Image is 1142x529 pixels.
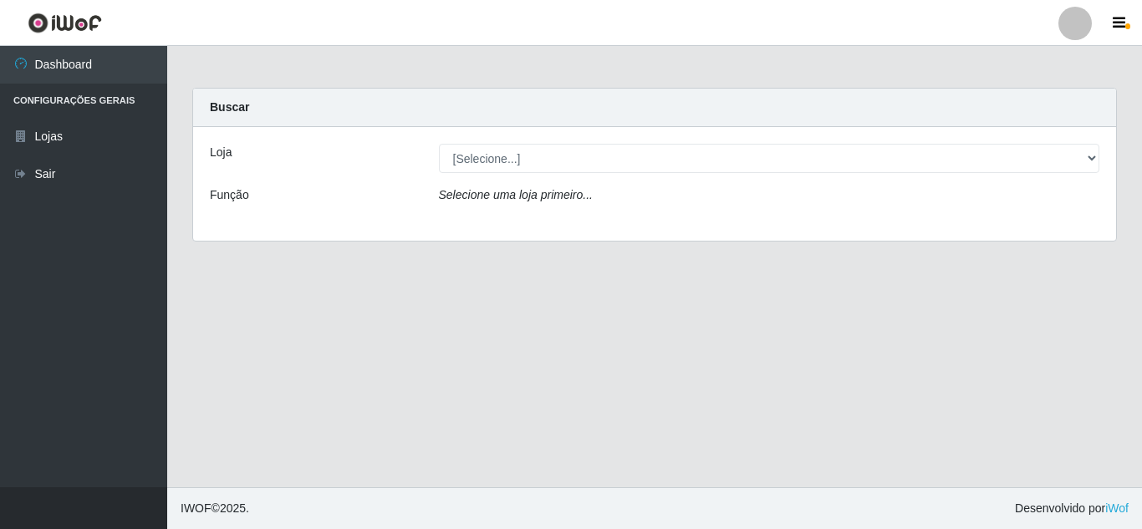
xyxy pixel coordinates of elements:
[439,188,593,201] i: Selecione uma loja primeiro...
[181,501,212,515] span: IWOF
[181,500,249,517] span: © 2025 .
[28,13,102,33] img: CoreUI Logo
[1015,500,1129,517] span: Desenvolvido por
[210,144,232,161] label: Loja
[210,186,249,204] label: Função
[1105,501,1129,515] a: iWof
[210,100,249,114] strong: Buscar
